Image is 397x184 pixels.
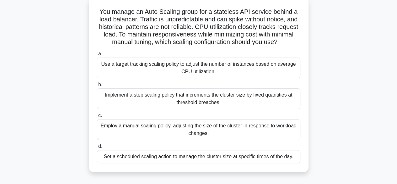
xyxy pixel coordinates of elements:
[98,51,102,56] span: a.
[98,143,102,149] span: d.
[98,82,102,87] span: b.
[97,58,300,78] div: Use a target tracking scaling policy to adjust the number of instances based on average CPU utili...
[96,8,301,46] h5: You manage an Auto Scaling group for a stateless API service behind a load balancer. Traffic is u...
[97,119,300,140] div: Employ a manual scaling policy, adjusting the size of the cluster in response to workload changes.
[97,150,300,163] div: Set a scheduled scaling action to manage the cluster size at specific times of the day.
[97,88,300,109] div: Implement a step scaling policy that increments the cluster size by fixed quantities at threshold...
[98,113,102,118] span: c.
